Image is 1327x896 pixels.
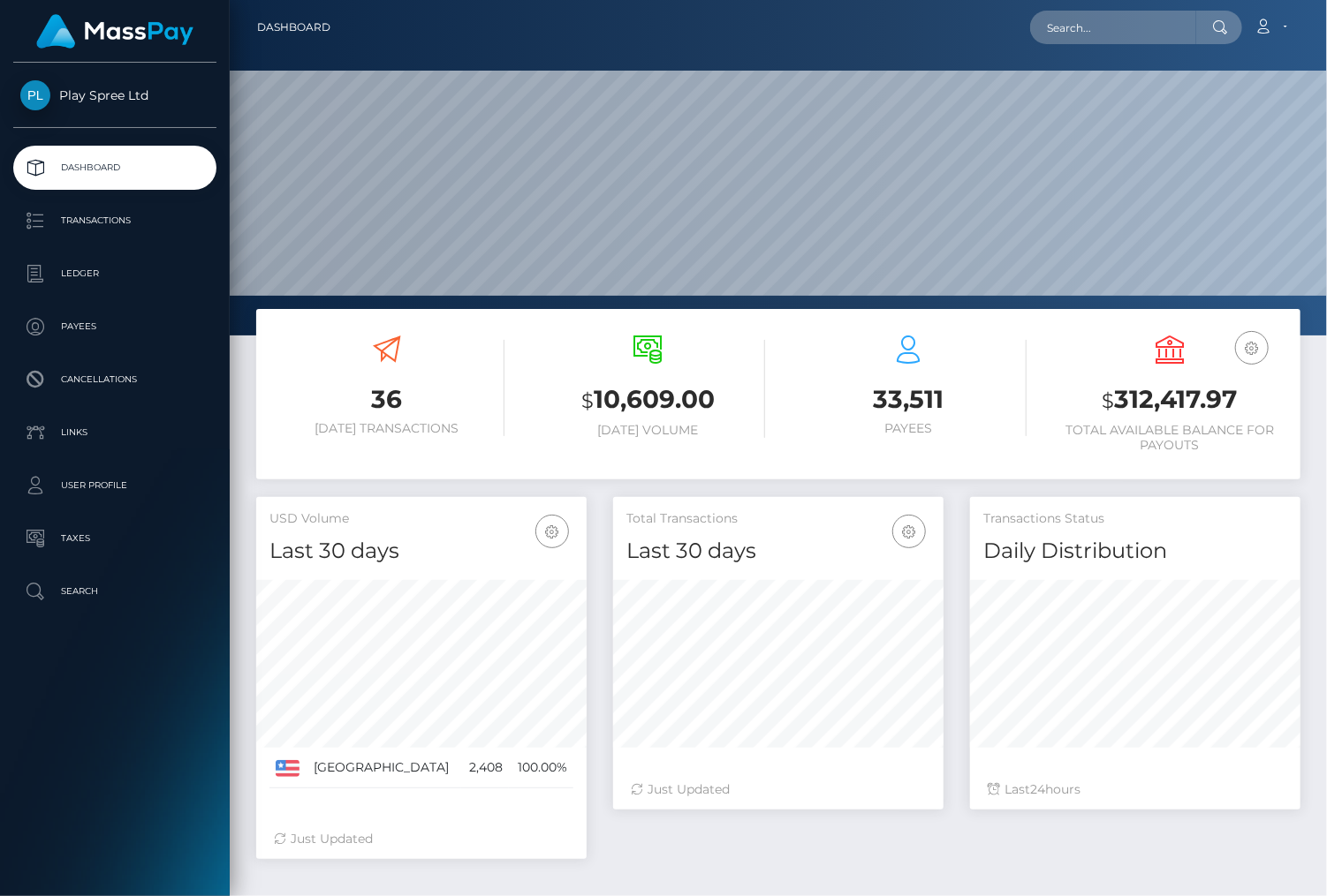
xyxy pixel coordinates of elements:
[531,423,766,438] h6: [DATE] Volume
[20,154,209,181] p: Dashboard
[13,146,216,190] a: Dashboard
[1053,423,1288,453] h6: Total Available Balance for Payouts
[1103,388,1115,413] small: $
[36,14,193,49] img: MassPay Logo
[20,207,209,234] p: Transactions
[20,525,209,552] p: Taxes
[20,419,209,446] p: Links
[274,830,569,848] div: Just Updated
[13,516,216,561] a: Taxes
[13,252,216,296] a: Ledger
[988,780,1283,799] div: Last hours
[20,313,209,340] p: Payees
[13,463,216,508] a: User Profile
[792,421,1027,436] h6: Payees
[20,472,209,499] p: User Profile
[20,578,209,605] p: Search
[626,510,930,528] h5: Total Transactions
[20,260,209,287] p: Ledger
[792,382,1027,417] h3: 33,511
[13,87,216,103] span: Play Spree Ltd
[1030,11,1196,44] input: Search...
[269,382,504,417] h3: 36
[13,199,216,243] a: Transactions
[276,760,300,776] img: US.png
[531,382,766,418] h3: 10,609.00
[269,536,573,567] h4: Last 30 days
[13,358,216,402] a: Cancellations
[307,748,461,788] td: [GEOGRAPHIC_DATA]
[269,510,573,528] h5: USD Volume
[581,388,594,413] small: $
[13,410,216,455] a: Links
[631,780,926,799] div: Just Updated
[13,305,216,349] a: Payees
[13,569,216,614] a: Search
[1030,781,1045,797] span: 24
[983,510,1287,528] h5: Transactions Status
[20,366,209,393] p: Cancellations
[1053,382,1288,418] h3: 312,417.97
[983,536,1287,567] h4: Daily Distribution
[257,9,330,46] a: Dashboard
[20,80,50,110] img: Play Spree Ltd
[461,748,509,788] td: 2,408
[269,421,504,436] h6: [DATE] Transactions
[626,536,930,567] h4: Last 30 days
[509,748,573,788] td: 100.00%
